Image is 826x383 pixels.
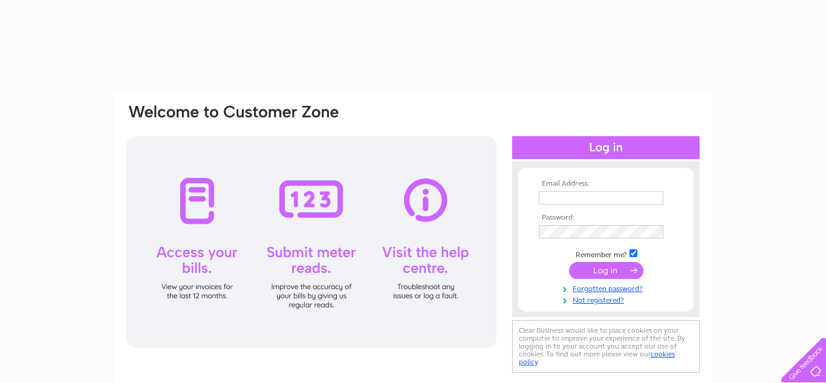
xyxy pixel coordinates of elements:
a: cookies policy [519,350,675,366]
th: Password: [536,214,676,222]
a: Forgotten password? [539,282,676,293]
input: Submit [569,262,643,279]
td: Remember me? [536,247,676,260]
a: Not registered? [539,293,676,305]
div: Clear Business would like to place cookies on your computer to improve your experience of the sit... [512,320,700,373]
th: Email Address: [536,180,676,188]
